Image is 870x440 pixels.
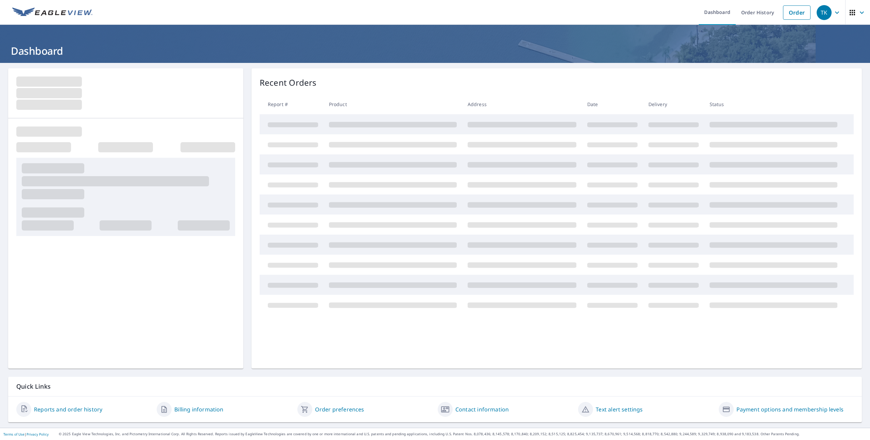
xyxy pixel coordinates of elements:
[704,94,843,114] th: Status
[34,405,102,413] a: Reports and order history
[12,7,92,18] img: EV Logo
[455,405,509,413] a: Contact information
[260,77,317,89] p: Recent Orders
[324,94,462,114] th: Product
[260,94,324,114] th: Report #
[3,432,49,436] p: |
[59,431,867,437] p: © 2025 Eagle View Technologies, Inc. and Pictometry International Corp. All Rights Reserved. Repo...
[16,382,854,391] p: Quick Links
[462,94,582,114] th: Address
[315,405,364,413] a: Order preferences
[817,5,832,20] div: TK
[8,44,862,58] h1: Dashboard
[582,94,643,114] th: Date
[3,432,24,437] a: Terms of Use
[736,405,843,413] a: Payment options and membership levels
[783,5,811,20] a: Order
[27,432,49,437] a: Privacy Policy
[643,94,704,114] th: Delivery
[596,405,643,413] a: Text alert settings
[174,405,223,413] a: Billing information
